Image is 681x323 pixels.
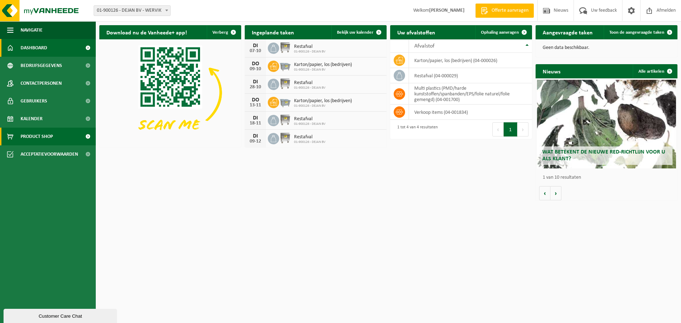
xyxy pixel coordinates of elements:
[409,53,532,68] td: karton/papier, los (bedrijven) (04-000026)
[248,139,262,144] div: 09-12
[279,132,291,144] img: WB-1100-GAL-GY-02
[409,68,532,83] td: restafval (04-000029)
[475,4,534,18] a: Offerte aanvragen
[294,140,326,144] span: 01-900126 - DEJAN BV
[279,96,291,108] img: WB-2500-GAL-GY-01
[248,133,262,139] div: DI
[294,98,352,104] span: Karton/papier, los (bedrijven)
[248,61,262,67] div: DO
[99,39,241,146] img: Download de VHEPlus App
[536,64,567,78] h2: Nieuws
[248,67,262,72] div: 09-10
[294,44,326,50] span: Restafval
[94,5,171,16] span: 01-900126 - DEJAN BV - WERVIK
[4,307,118,323] iframe: chat widget
[21,39,47,57] span: Dashboard
[248,115,262,121] div: DI
[294,122,326,126] span: 01-900126 - DEJAN BV
[248,85,262,90] div: 28-10
[279,41,291,54] img: WB-1100-GAL-GY-02
[604,25,677,39] a: Toon de aangevraagde taken
[294,68,352,72] span: 01-900126 - DEJAN BV
[539,186,550,200] button: Vorige
[536,25,600,39] h2: Aangevraagde taken
[21,21,43,39] span: Navigatie
[542,149,665,162] span: Wat betekent de nieuwe RED-richtlijn voor u als klant?
[248,121,262,126] div: 18-11
[409,83,532,105] td: multi plastics (PMD/harde kunststoffen/spanbanden/EPS/folie naturel/folie gemengd) (04-001700)
[294,116,326,122] span: Restafval
[21,145,78,163] span: Acceptatievoorwaarden
[21,110,43,128] span: Kalender
[633,64,677,78] a: Alle artikelen
[390,25,442,39] h2: Uw afvalstoffen
[543,175,674,180] p: 1 van 10 resultaten
[245,25,301,39] h2: Ingeplande taken
[212,30,228,35] span: Verberg
[481,30,519,35] span: Ophaling aanvragen
[294,50,326,54] span: 01-900126 - DEJAN BV
[21,74,62,92] span: Contactpersonen
[21,128,53,145] span: Product Shop
[490,7,530,14] span: Offerte aanvragen
[609,30,664,35] span: Toon de aangevraagde taken
[543,45,670,50] p: Geen data beschikbaar.
[475,25,531,39] a: Ophaling aanvragen
[248,103,262,108] div: 13-11
[94,6,170,16] span: 01-900126 - DEJAN BV - WERVIK
[294,104,352,108] span: 01-900126 - DEJAN BV
[337,30,373,35] span: Bekijk uw kalender
[504,122,517,137] button: 1
[279,60,291,72] img: WB-2500-GAL-GY-01
[248,49,262,54] div: 07-10
[492,122,504,137] button: Previous
[550,186,561,200] button: Volgende
[99,25,194,39] h2: Download nu de Vanheede+ app!
[294,80,326,86] span: Restafval
[279,78,291,90] img: WB-1100-GAL-GY-02
[429,8,465,13] strong: [PERSON_NAME]
[248,79,262,85] div: DI
[517,122,528,137] button: Next
[207,25,240,39] button: Verberg
[394,122,438,137] div: 1 tot 4 van 4 resultaten
[414,43,434,49] span: Afvalstof
[294,62,352,68] span: Karton/papier, los (bedrijven)
[409,105,532,120] td: verkoop items (04-001834)
[21,57,62,74] span: Bedrijfsgegevens
[537,80,676,168] a: Wat betekent de nieuwe RED-richtlijn voor u als klant?
[294,86,326,90] span: 01-900126 - DEJAN BV
[21,92,47,110] span: Gebruikers
[294,134,326,140] span: Restafval
[248,43,262,49] div: DI
[279,114,291,126] img: WB-1100-GAL-GY-02
[331,25,386,39] a: Bekijk uw kalender
[248,97,262,103] div: DO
